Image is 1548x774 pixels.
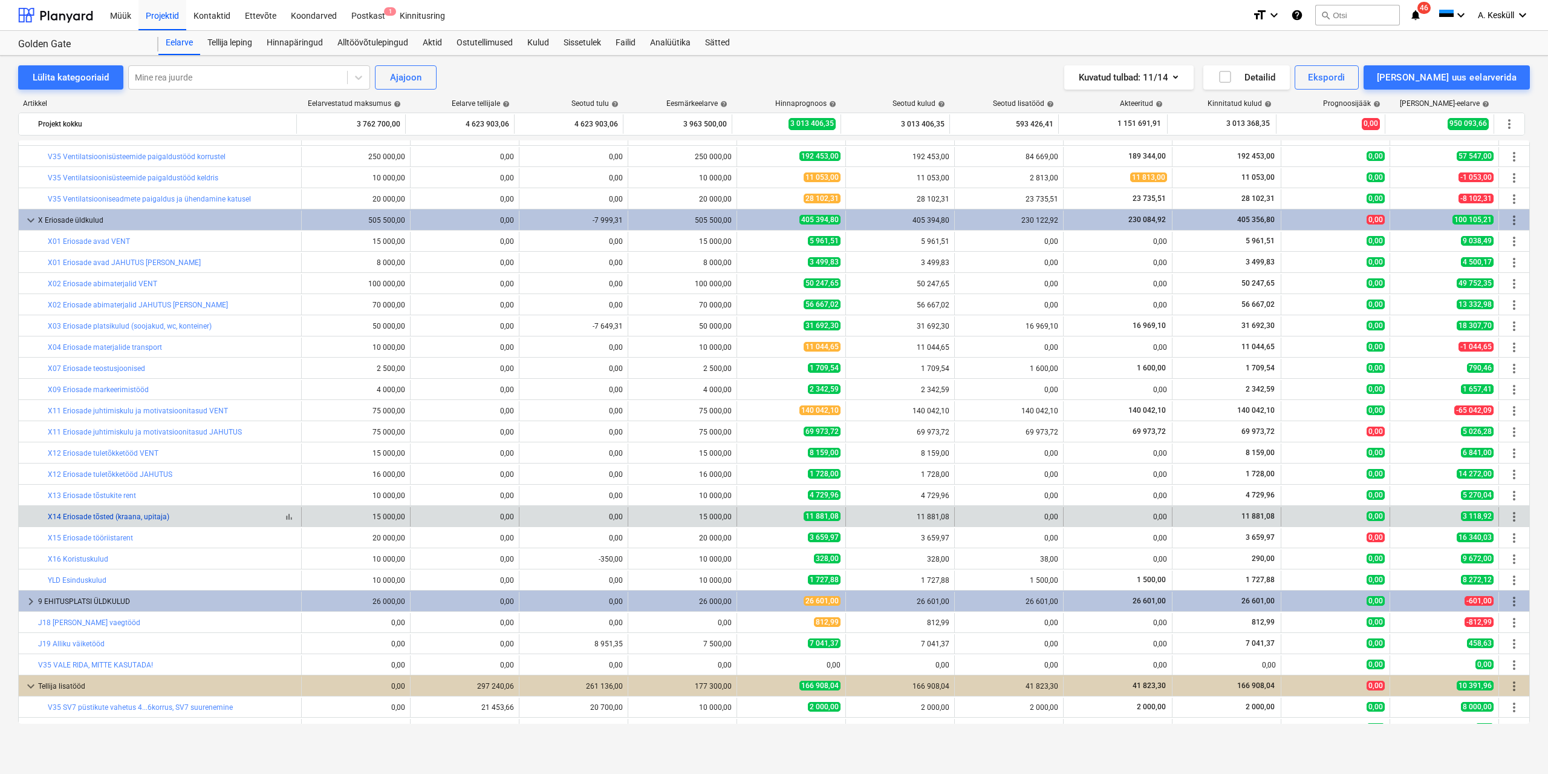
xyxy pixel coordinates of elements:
div: 0,00 [524,364,623,373]
span: Rohkem tegevusi [1507,700,1521,715]
span: 5 961,51 [1244,237,1276,245]
button: Kuvatud tulbad:11/14 [1064,65,1194,90]
span: Rohkem tegevusi [1507,679,1521,694]
div: 2 342,59 [851,385,949,394]
div: Projekt kokku [38,114,291,134]
span: 5 961,51 [808,236,841,246]
div: 0,00 [1068,385,1167,394]
span: 0,00 [1367,194,1385,203]
a: X03 Eriosade platsikulud (soojakud, wc, konteiner) [48,322,212,330]
span: 0,00 [1367,405,1385,415]
span: Rohkem tegevusi [1507,658,1521,672]
span: 50 247,65 [1240,279,1276,287]
div: 4 623 903,06 [411,114,509,134]
a: X09 Eriosade markeerimistööd [48,385,149,394]
div: 10 000,00 [633,174,732,182]
a: X02 Eriosade abimaterjalid JAHUTUS [PERSON_NAME] [48,301,228,309]
div: 0,00 [1068,237,1167,246]
span: -1 053,00 [1459,172,1494,182]
span: 950 093,66 [1448,118,1489,130]
a: YLD Esinduskulud [48,576,106,585]
div: 10 000,00 [307,343,405,352]
span: 0,00 [1367,257,1385,267]
span: 16 969,10 [1131,321,1167,330]
div: 505 500,00 [307,216,405,225]
div: 100 000,00 [633,280,732,288]
span: 9 038,49 [1461,236,1494,246]
span: -65 042,09 [1454,405,1494,415]
span: Rohkem tegevusi [1507,234,1521,249]
i: notifications [1410,8,1422,22]
div: 4 623 903,06 [519,114,618,134]
div: 50 000,00 [307,322,405,330]
span: 11 053,00 [804,172,841,182]
div: 16 969,10 [960,322,1058,330]
span: help [1262,100,1272,108]
div: 8 000,00 [633,258,732,267]
a: X13 Eriosade tõstukite rent [48,491,136,500]
span: 0,00 [1367,363,1385,373]
a: Sätted [698,31,737,55]
div: 230 122,92 [960,216,1058,225]
span: 1 151 691,91 [1116,119,1162,129]
a: Eelarve [158,31,200,55]
div: 20 000,00 [633,195,732,203]
span: 1 600,00 [1136,364,1167,372]
div: 50 247,65 [851,280,949,288]
div: Kinnitatud kulud [1208,99,1272,108]
div: 11 044,65 [851,343,949,352]
span: 56 667,02 [1240,300,1276,309]
span: Rohkem tegevusi [1507,594,1521,609]
div: 140 042,10 [960,407,1058,415]
div: 75 000,00 [307,407,405,415]
span: 790,46 [1467,363,1494,373]
a: Tellija leping [200,31,259,55]
span: 1 709,54 [808,363,841,373]
span: 3 499,83 [808,257,841,267]
div: 0,00 [415,216,514,225]
span: 140 042,10 [1236,406,1276,415]
a: X01 Eriosade avad JAHUTUS [PERSON_NAME] [48,258,201,267]
span: Rohkem tegevusi [1507,171,1521,185]
div: 0,00 [524,237,623,246]
span: 0,00 [1367,236,1385,246]
div: 28 102,31 [851,195,949,203]
span: Rohkem tegevusi [1507,255,1521,270]
span: Rohkem tegevusi [1507,277,1521,291]
span: Rohkem tegevusi [1507,488,1521,503]
span: keyboard_arrow_down [24,679,38,694]
span: help [500,100,510,108]
a: Ostutellimused [449,31,520,55]
div: 4 000,00 [633,385,732,394]
span: help [827,100,836,108]
div: 3 499,83 [851,258,949,267]
div: 23 735,51 [960,195,1058,203]
span: 0,00 [1367,300,1385,309]
a: X12 Eriosade tuletõkketööd VENT [48,449,158,458]
span: Rohkem tegevusi [1507,319,1521,333]
a: V35 Ventilatsioonisüsteemide paigaldustööd keldris [48,174,218,182]
span: 100 105,21 [1452,215,1494,225]
div: Analüütika [643,31,698,55]
a: Kulud [520,31,556,55]
div: 70 000,00 [633,301,732,309]
div: 0,00 [415,280,514,288]
div: 0,00 [1068,301,1167,309]
div: 0,00 [1068,343,1167,352]
div: 50 000,00 [633,322,732,330]
div: 56 667,02 [851,301,949,309]
span: 23 735,51 [1131,194,1167,203]
span: Rohkem tegevusi [1507,192,1521,206]
a: X15 Eriosade tööriistarent [48,534,133,542]
div: Sissetulek [556,31,608,55]
button: Lülita kategooriaid [18,65,123,90]
div: 0,00 [524,343,623,352]
a: X07 Eriosade teostusjoonised [48,364,145,373]
div: Hinnaprognoos [775,99,836,108]
i: keyboard_arrow_down [1454,8,1468,22]
div: 0,00 [524,280,623,288]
